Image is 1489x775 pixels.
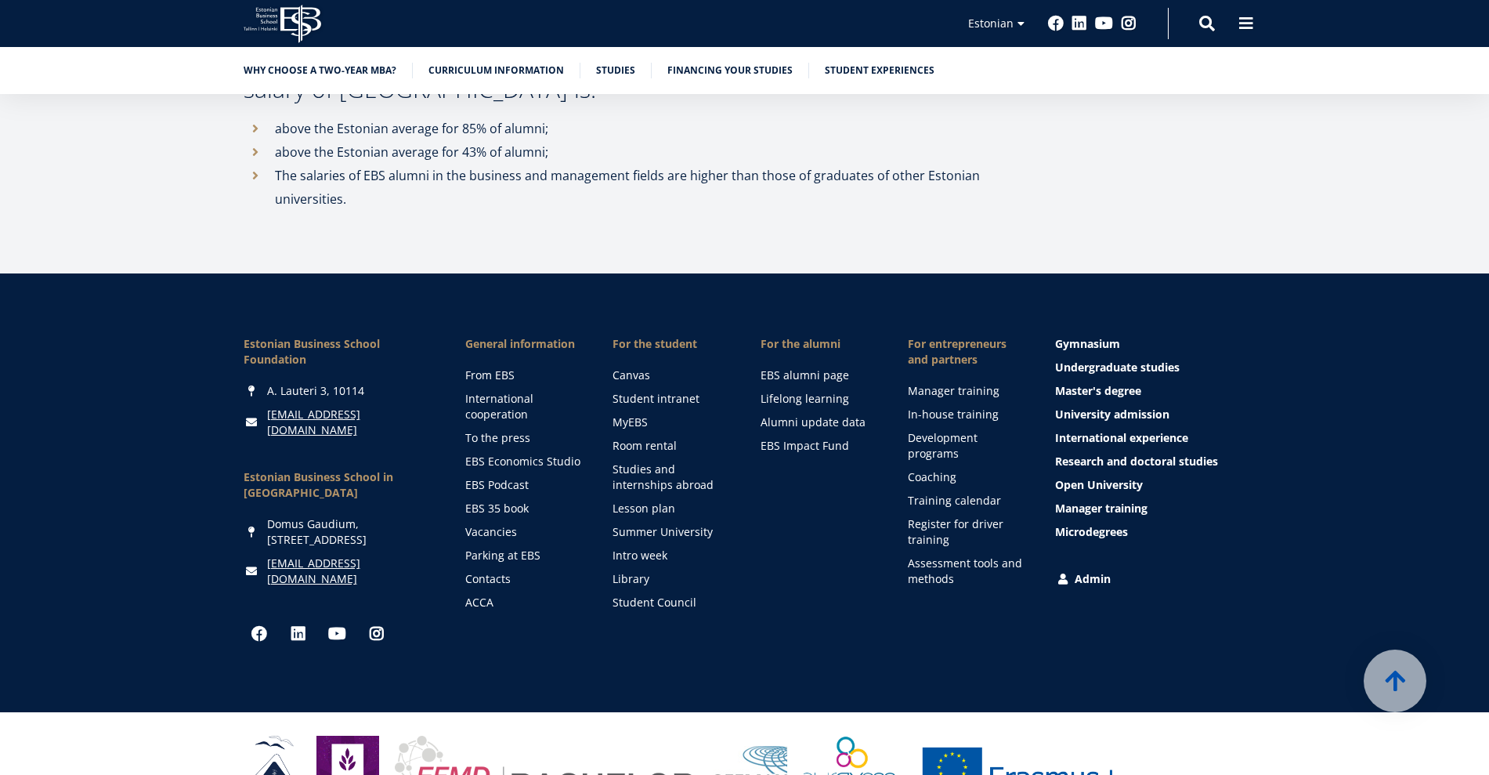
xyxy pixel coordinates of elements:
a: Alumni update data [761,415,876,430]
a: EBS Economics Studio [465,454,581,469]
font: Lesson plan [613,501,675,516]
font: Register for driver training [908,516,1003,547]
font: One-year MBA in [GEOGRAPHIC_DATA] [18,154,198,168]
font: Microdegrees [1055,524,1128,539]
font: ACCA [465,595,493,610]
a: International cooperation [465,391,581,422]
a: Undergraduate studies [1055,360,1245,375]
a: Lifelong learning [761,391,876,407]
font: Studies and internships abroad [613,462,714,492]
a: Register for driver training [908,516,1024,548]
font: [EMAIL_ADDRESS][DOMAIN_NAME] [267,556,360,586]
a: For the student [613,336,728,352]
a: From EBS [465,368,581,383]
font: EBS Podcast [465,477,529,492]
a: Admin [1055,571,1245,587]
font: Coaching [908,469,956,484]
font: EBS Impact Fund [761,438,849,453]
font: Gymnasium [1055,336,1120,351]
font: Student Council [613,595,696,610]
a: EBS Impact Fund [761,438,876,454]
font: University admission [1055,407,1169,422]
a: Open University [1055,477,1245,493]
a: Room rental [613,438,728,454]
a: Parking at EBS [465,548,581,563]
a: International experience [1055,430,1245,446]
a: Research and doctoral studies [1055,454,1245,469]
font: Alumni update data [761,415,866,429]
font: EBS alumni page [761,368,849,382]
font: above the Estonian average for 85% of alumni; [275,120,548,137]
a: Coaching [908,469,1024,485]
font: Intro week [613,548,667,563]
font: Room rental [613,438,677,453]
a: Student Council [613,595,728,610]
font: Manager training [1055,501,1147,516]
a: Summer University [613,524,728,540]
font: International experience [1055,430,1188,445]
font: In-house training [908,407,999,422]
a: Curriculum information [428,63,564,78]
font: Open University [1055,477,1143,492]
font: Estonian Business School in [GEOGRAPHIC_DATA] [244,469,393,500]
font: Admin [1075,571,1111,586]
font: Research and doctoral studies [1055,454,1218,469]
font: International cooperation [465,391,533,422]
a: Student intranet [613,391,728,407]
a: Why choose a two-year MBA? [244,63,396,78]
a: Intro week [613,548,728,563]
font: To the press [465,430,530,445]
font: Technology and Innovation Management (MBA) [18,194,242,208]
a: Development programs [908,430,1024,462]
a: Studies [596,63,635,78]
font: The salaries of EBS alumni in the business and management fields are higher than those of graduat... [275,167,980,208]
a: Lesson plan [613,501,728,516]
a: Library [613,571,728,587]
font: Two-year MBA [18,174,85,188]
font: Development programs [908,430,978,461]
font: Assessment tools and methods [908,556,1022,586]
font: above the Estonian average for 43% of alumni; [275,143,548,161]
font: Lifelong learning [761,391,849,406]
font: MyEBS [613,415,648,429]
a: In-house training [908,407,1024,422]
a: Manager training [908,383,1024,399]
a: EBS 35 book [465,501,581,516]
font: A. Lauteri 3, 10114 [267,383,364,398]
font: From EBS [465,368,515,382]
font: Summer University [613,524,713,539]
font: Financing your studies [667,63,793,77]
font: Training calendar [908,493,1001,508]
font: Studies [596,63,635,77]
a: Student experiences [825,63,934,78]
font: Curriculum information [428,63,564,77]
a: Financing your studies [667,63,793,78]
a: To the press [465,430,581,446]
font: Library [613,571,649,586]
a: Microdegrees [1055,524,1245,540]
font: Last name [372,1,421,15]
font: Student experiences [825,63,934,77]
input: Two-year MBA [4,175,14,185]
font: For entrepreneurs and partners [908,336,1007,367]
a: ACCA [465,595,581,610]
font: Estonian Business School Foundation [244,336,380,367]
font: Manager training [908,383,999,398]
a: [EMAIL_ADDRESS][DOMAIN_NAME] [267,407,434,438]
font: Domus Gaudium, [STREET_ADDRESS] [267,516,367,547]
font: Student intranet [613,391,699,406]
a: University admission [1055,407,1245,422]
font: Vacancies [465,524,517,539]
a: [EMAIL_ADDRESS][DOMAIN_NAME] [267,556,434,587]
a: EBS Podcast [465,477,581,493]
a: Master's degree [1055,383,1245,399]
font: [EMAIL_ADDRESS][DOMAIN_NAME] [267,407,360,437]
a: Assessment tools and methods [908,556,1024,587]
font: Contacts [465,571,511,586]
a: Manager training [1055,501,1245,516]
font: For the alumni [761,336,840,351]
font: General information [465,336,575,351]
font: Master's degree [1055,383,1141,398]
a: MyEBS [613,415,728,430]
font: EBS 35 book [465,501,529,516]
